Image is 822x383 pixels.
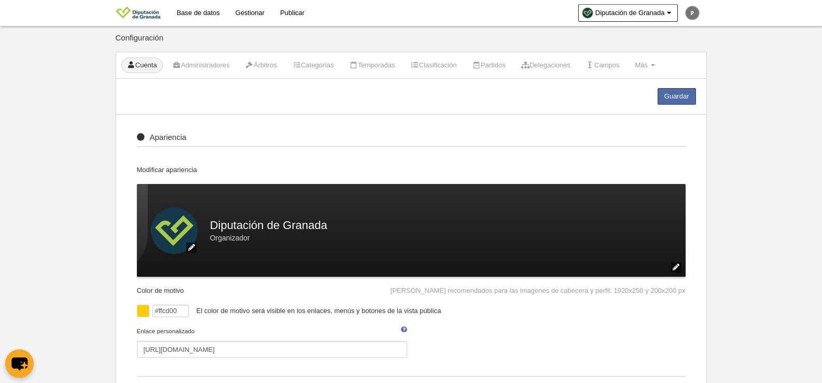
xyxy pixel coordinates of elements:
a: Guardar [658,88,696,105]
a: Partidos [467,58,511,73]
span: Más [635,61,648,69]
a: Cuenta [121,58,163,73]
div: Apariencia [137,133,686,147]
button: chat-button [5,349,34,378]
a: Delegaciones [516,58,576,73]
img: Oa6SvBRBA39l.30x30.jpg [582,8,593,18]
div: [PERSON_NAME] recomendados para las imagenes de cabecera y perfil: 1920x250 y 200x200 px [391,277,686,295]
label: Enlace personalizado [137,327,408,358]
span: Diputación de Granada [595,8,665,18]
div: Configuración [116,34,707,52]
a: Diputación de Granada [578,4,678,22]
img: c2l6ZT0zMHgzMCZmcz05JnRleHQ9UCZiZz03NTc1NzU%3D.png [686,6,699,20]
a: Más [629,58,660,73]
a: Clasificación [405,58,463,73]
div: Color de motivo [137,277,194,295]
a: Administradores [167,58,235,73]
div: Modificar apariencia [137,165,686,184]
a: Árbitros [240,58,283,73]
img: Diputación de Granada [116,6,161,19]
input: Enlace personalizado [137,341,408,358]
a: Temporadas [344,58,401,73]
a: Campos [580,58,625,73]
div: El color de motivo será visible en los enlaces, menús y botones de la vista pública [189,305,686,317]
a: Categorías [287,58,340,73]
